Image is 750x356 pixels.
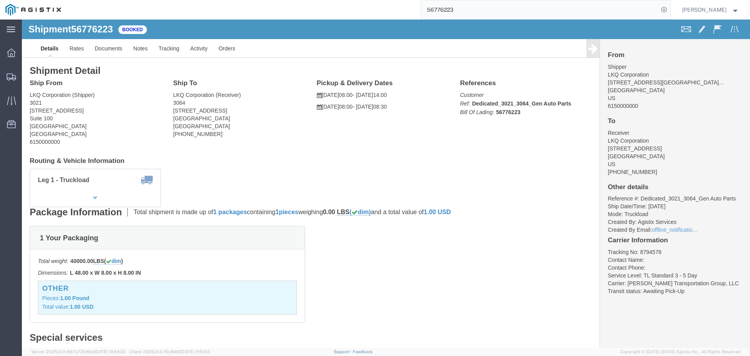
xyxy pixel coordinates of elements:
span: Douglas Harris [682,5,727,14]
button: [PERSON_NAME] [682,5,739,14]
span: [DATE] 10:54:32 [94,349,126,354]
a: Feedback [353,349,373,354]
span: Copyright © [DATE]-[DATE] Agistix Inc., All Rights Reserved [620,349,741,355]
iframe: FS Legacy Container [22,20,750,348]
input: Search for shipment number, reference number [421,0,659,19]
span: [DATE] 11:51:43 [180,349,210,354]
a: Support [334,349,353,354]
span: Client: 2025.21.0-f0c8481 [129,349,210,354]
span: Server: 2025.21.0-667a72bf6fa [31,349,126,354]
img: logo [5,4,61,16]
